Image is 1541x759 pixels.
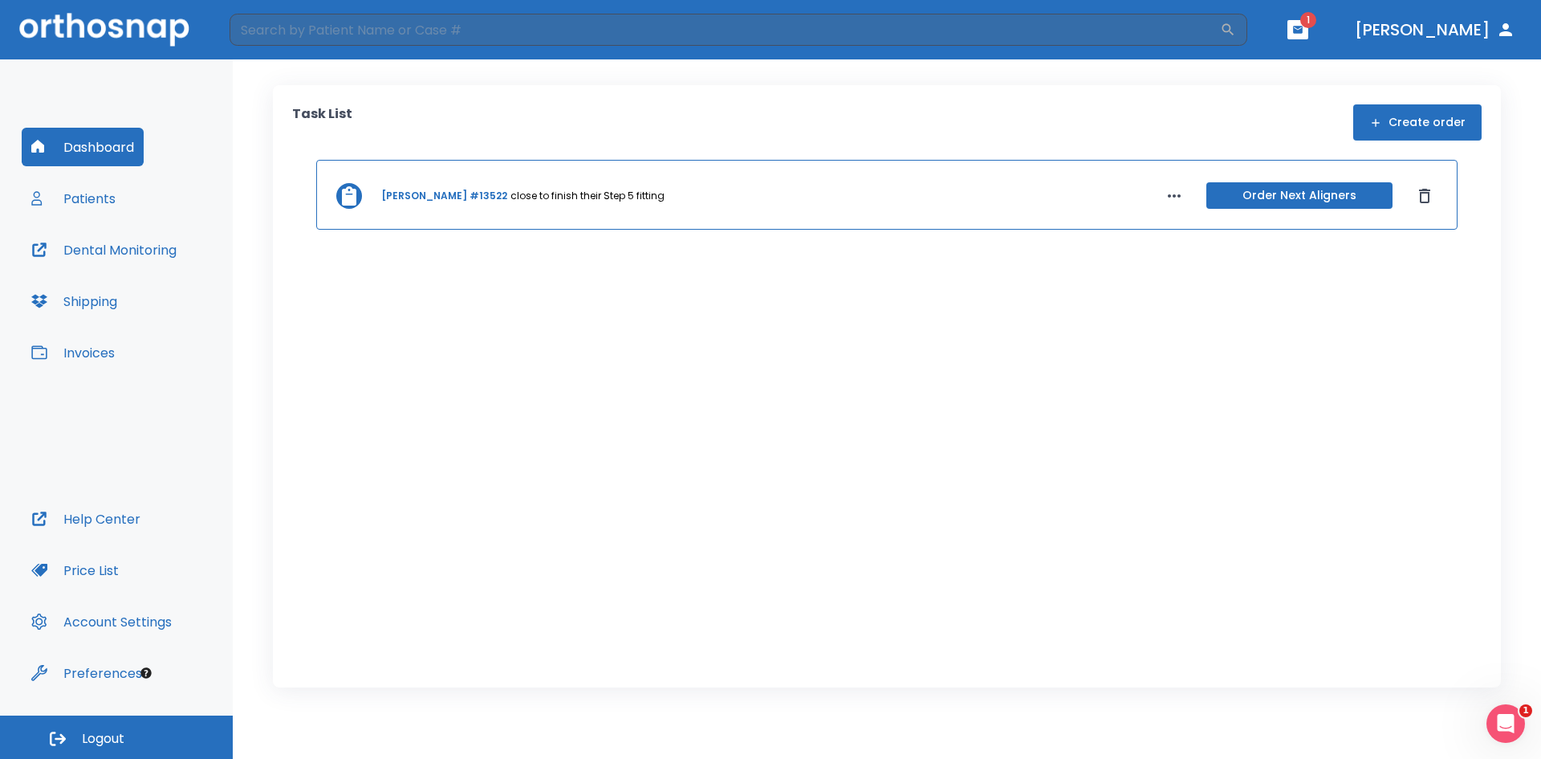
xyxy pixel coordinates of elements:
[1519,704,1532,717] span: 1
[510,189,665,203] p: close to finish their Step 5 fitting
[1348,15,1522,44] button: [PERSON_NAME]
[1486,704,1525,743] iframe: Intercom live chat
[82,730,124,748] span: Logout
[230,14,1220,46] input: Search by Patient Name or Case #
[22,333,124,372] button: Invoices
[22,654,152,692] button: Preferences
[22,128,144,166] button: Dashboard
[22,500,150,538] button: Help Center
[1353,104,1482,141] button: Create order
[1300,12,1316,28] span: 1
[292,104,352,141] p: Task List
[22,179,125,218] button: Patients
[19,13,189,46] img: Orthosnap
[22,282,127,320] button: Shipping
[22,602,181,641] button: Account Settings
[22,551,128,590] button: Price List
[1206,182,1393,209] button: Order Next Aligners
[381,189,507,203] a: [PERSON_NAME] #13522
[1412,183,1437,209] button: Dismiss
[139,666,153,680] div: Tooltip anchor
[22,231,186,269] button: Dental Monitoring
